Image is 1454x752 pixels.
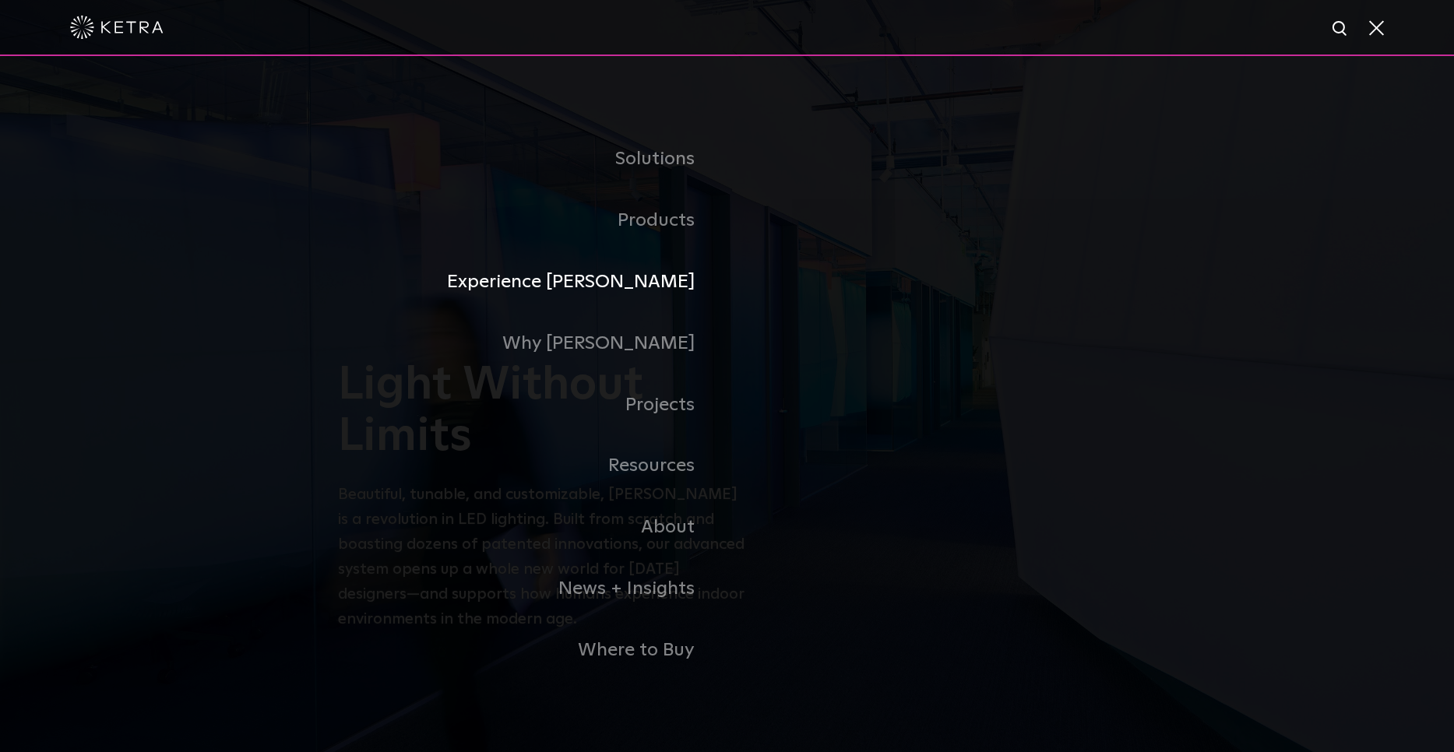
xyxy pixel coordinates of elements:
[338,558,727,620] a: News + Insights
[338,374,727,436] a: Projects
[338,497,727,558] a: About
[70,16,164,39] img: ketra-logo-2019-white
[338,620,727,681] a: Where to Buy
[338,313,727,374] a: Why [PERSON_NAME]
[338,251,727,313] a: Experience [PERSON_NAME]
[338,190,727,251] a: Products
[338,128,1117,680] div: Navigation Menu
[1331,19,1350,39] img: search icon
[338,128,727,190] a: Solutions
[338,435,727,497] a: Resources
